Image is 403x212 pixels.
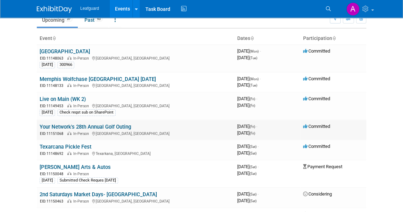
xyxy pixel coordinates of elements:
div: [GEOGRAPHIC_DATA], [GEOGRAPHIC_DATA] [40,130,232,136]
th: Dates [234,33,300,45]
a: Past93 [79,13,108,27]
span: EID: 11148063 [40,56,66,60]
span: - [258,191,259,197]
img: In-Person Event [67,56,71,60]
span: [DATE] [237,96,257,101]
a: [PERSON_NAME] Arts & Autos [40,164,111,170]
th: Participation [300,33,366,45]
img: Arlene Duncan [346,2,360,16]
span: Committed [303,48,330,54]
span: (Sat) [250,151,257,155]
span: - [258,164,259,169]
span: 37 [65,16,73,22]
img: In-Person Event [67,104,71,107]
th: Event [37,33,234,45]
img: In-Person Event [67,83,71,87]
a: Sort by Event Name [52,35,56,41]
span: In-Person [73,131,91,136]
a: 2nd Saturdays Market Days- [GEOGRAPHIC_DATA] [40,191,157,198]
div: 300966 [57,62,74,68]
span: (Sat) [250,172,257,176]
div: [GEOGRAPHIC_DATA], [GEOGRAPHIC_DATA] [40,55,232,61]
div: [DATE] [40,177,55,184]
div: Check reqst sub on SharePoint [57,109,116,116]
span: [DATE] [237,82,257,88]
span: EID: 11148692 [40,152,66,156]
a: Upcoming37 [37,13,78,27]
span: - [256,96,257,101]
span: Committed [303,76,330,81]
span: [DATE] [237,198,257,203]
span: In-Person [73,83,91,88]
span: (Fri) [250,97,255,101]
a: Sort by Start Date [250,35,254,41]
span: (Sat) [250,165,257,169]
span: In-Person [73,199,91,204]
span: (Tue) [250,56,257,60]
span: [DATE] [237,55,257,60]
span: (Fri) [250,131,255,135]
div: Texarkana, [GEOGRAPHIC_DATA] [40,150,232,156]
img: ExhibitDay [37,6,72,13]
span: Payment Request [303,164,342,169]
span: (Mon) [250,49,259,53]
img: In-Person Event [67,172,71,175]
span: Committed [303,144,330,149]
span: Committed [303,124,330,129]
span: - [260,48,261,54]
span: [DATE] [237,144,259,149]
span: EID: 11148133 [40,84,66,88]
div: [GEOGRAPHIC_DATA], [GEOGRAPHIC_DATA] [40,103,232,109]
img: In-Person Event [67,151,71,155]
div: [GEOGRAPHIC_DATA], [GEOGRAPHIC_DATA] [40,198,232,204]
a: Texarcana Pickle Fest [40,144,91,150]
a: Memphis Wolfchase [GEOGRAPHIC_DATA] [DATE] [40,76,156,82]
span: [DATE] [237,130,255,136]
span: EID: 11151068 [40,132,66,136]
span: [DATE] [237,124,257,129]
span: (Sat) [250,145,257,149]
span: EID: 11150048 [40,172,66,176]
div: [GEOGRAPHIC_DATA], [GEOGRAPHIC_DATA] [40,82,232,88]
span: In-Person [73,56,91,61]
span: (Fri) [250,125,255,129]
span: - [256,124,257,129]
img: In-Person Event [67,131,71,135]
div: [DATE] [40,109,55,116]
span: [DATE] [237,150,257,156]
a: Sort by Participation Type [332,35,336,41]
span: - [260,76,261,81]
span: EID: 11149453 [40,104,66,108]
div: Submitted Check Reques [DATE] [57,177,118,184]
span: In-Person [73,151,91,156]
span: (Mon) [250,77,259,81]
span: Considering [303,191,332,197]
span: - [258,144,259,149]
span: (Fri) [250,104,255,108]
a: Your Network's 28th Annual Golf Outing [40,124,131,130]
span: [DATE] [237,103,255,108]
span: [DATE] [237,48,261,54]
span: (Sat) [250,199,257,203]
div: [DATE] [40,62,55,68]
span: Committed [303,96,330,101]
span: [DATE] [237,171,257,176]
span: 93 [95,16,103,22]
a: [GEOGRAPHIC_DATA] [40,48,90,55]
span: [DATE] [237,164,259,169]
span: In-Person [73,172,91,176]
span: (Sat) [250,192,257,196]
a: Live on Main (WK 2) [40,96,86,102]
span: [DATE] [237,76,261,81]
span: (Tue) [250,83,257,87]
span: In-Person [73,104,91,108]
span: Leafguard [80,6,99,11]
span: [DATE] [237,191,259,197]
img: In-Person Event [67,199,71,203]
span: EID: 11150463 [40,199,66,203]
